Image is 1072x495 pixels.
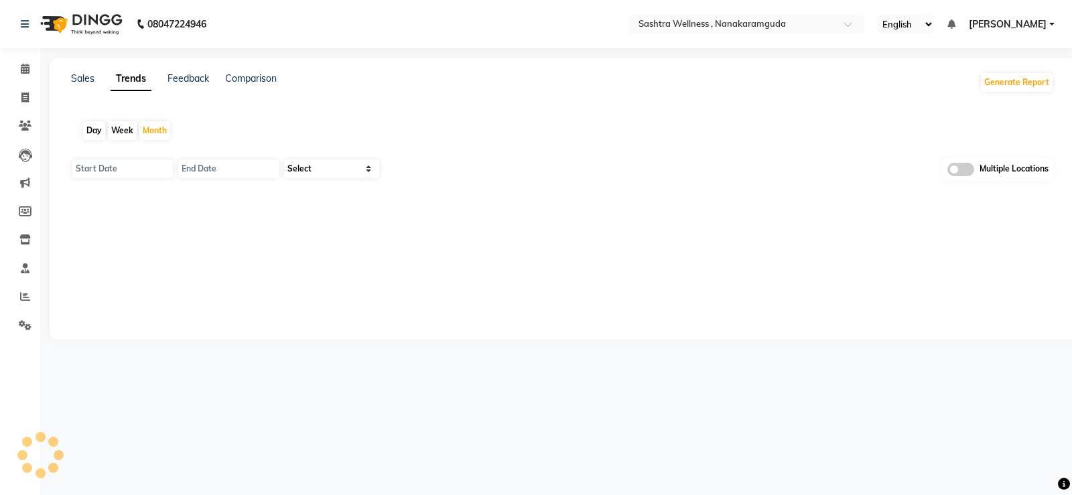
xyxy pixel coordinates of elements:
[969,17,1047,31] span: [PERSON_NAME]
[139,121,170,140] div: Month
[71,72,94,84] a: Sales
[980,163,1049,176] span: Multiple Locations
[72,159,173,178] input: Start Date
[167,72,209,84] a: Feedback
[111,67,151,91] a: Trends
[147,5,206,43] b: 08047224946
[83,121,105,140] div: Day
[108,121,137,140] div: Week
[178,159,279,178] input: End Date
[981,73,1053,92] button: Generate Report
[34,5,126,43] img: logo
[225,72,277,84] a: Comparison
